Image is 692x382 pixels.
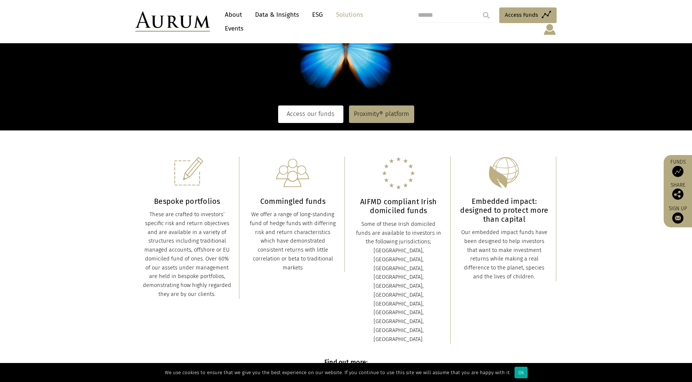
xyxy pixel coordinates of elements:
[460,228,549,281] div: Our embedded impact funds have been designed to help investors that want to make investment retur...
[308,8,327,22] a: ESG
[672,166,683,177] img: Access Funds
[499,7,557,23] a: Access Funds
[354,220,443,344] div: Some of these Irish domiciled funds are available to investors in the following jurisdictions; [G...
[667,183,688,200] div: Share
[354,197,443,215] h3: AIFMD compliant Irish domiciled funds
[515,367,528,378] div: Ok
[667,159,688,177] a: Funds
[251,8,303,22] a: Data & Insights
[349,105,414,123] a: Proximity® platform
[143,197,232,206] h3: Bespoke portfolios
[332,8,367,22] a: Solutions
[672,189,683,200] img: Share this post
[479,8,494,23] input: Submit
[249,197,337,206] h3: Commingled funds
[672,212,683,224] img: Sign up to our newsletter
[221,8,246,22] a: About
[505,10,538,19] span: Access Funds
[221,22,243,35] a: Events
[135,12,210,32] img: Aurum
[543,23,557,36] img: account-icon.svg
[278,105,343,123] a: Access our funds
[667,205,688,224] a: Sign up
[249,210,337,272] div: We offer a range of long-standing fund of hedge funds with differing risk and return characterist...
[460,197,549,224] h3: Embedded impact: designed to protect more than capital
[143,210,232,299] div: These are crafted to investors’ specific risk and return objectives and are available in a variet...
[135,359,557,366] h6: Find out more:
